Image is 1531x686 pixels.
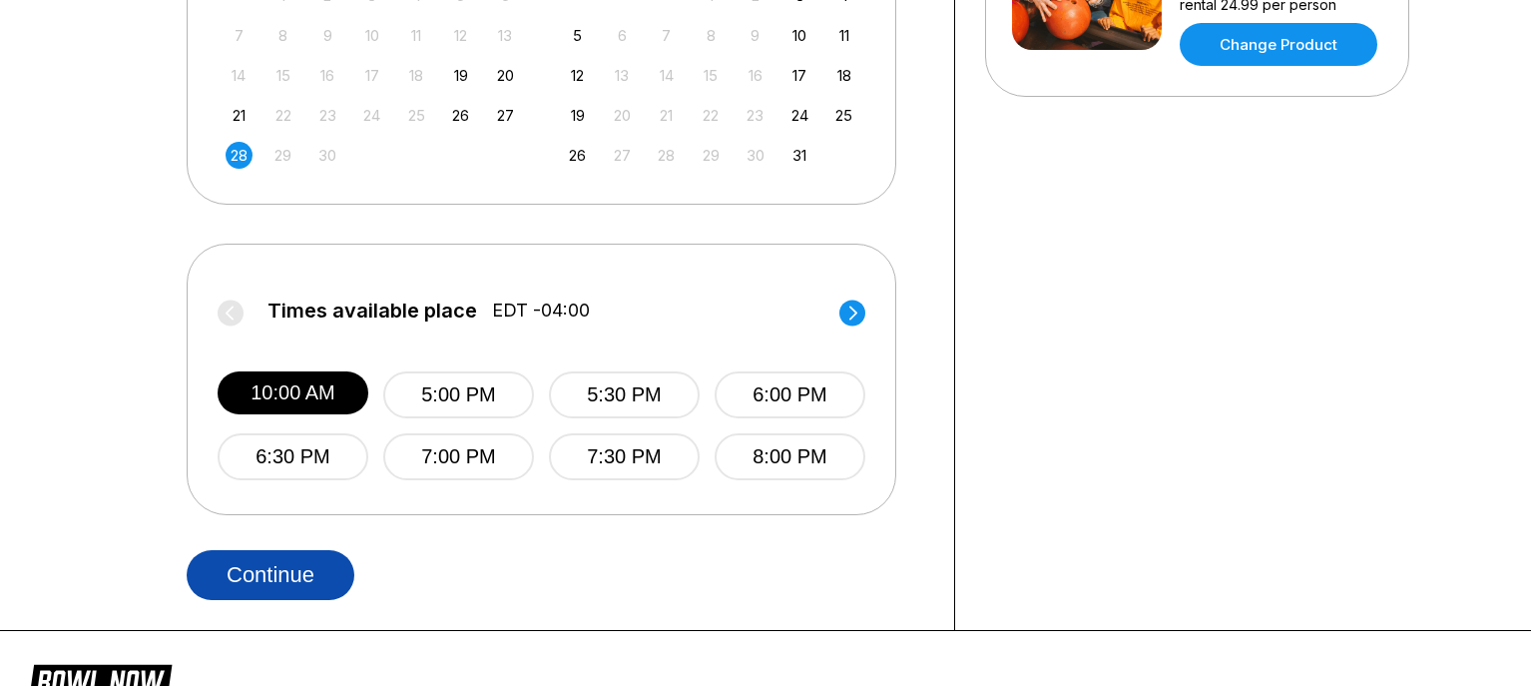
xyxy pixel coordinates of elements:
div: Not available Wednesday, October 8th, 2025 [698,22,725,49]
div: Not available Wednesday, September 17th, 2025 [358,62,385,89]
div: Not available Tuesday, October 21st, 2025 [653,102,680,129]
button: 5:00 PM [383,371,534,418]
div: Not available Thursday, October 16th, 2025 [742,62,768,89]
div: Not available Wednesday, September 10th, 2025 [358,22,385,49]
div: Not available Monday, September 29th, 2025 [269,142,296,169]
div: Choose Sunday, September 21st, 2025 [226,102,253,129]
button: Continue [187,550,354,600]
div: Not available Monday, October 13th, 2025 [609,62,636,89]
div: Not available Thursday, October 30th, 2025 [742,142,768,169]
div: Choose Saturday, September 20th, 2025 [492,62,519,89]
span: EDT -04:00 [492,300,590,322]
div: Not available Tuesday, September 16th, 2025 [314,62,341,89]
div: Not available Tuesday, October 28th, 2025 [653,142,680,169]
div: Choose Friday, September 19th, 2025 [447,62,474,89]
div: Choose Sunday, September 28th, 2025 [226,142,253,169]
button: 7:30 PM [549,433,700,480]
div: Choose Saturday, October 18th, 2025 [830,62,857,89]
div: Choose Friday, October 24th, 2025 [786,102,813,129]
div: Not available Friday, September 12th, 2025 [447,22,474,49]
div: Not available Thursday, October 9th, 2025 [742,22,768,49]
a: Change Product [1180,23,1377,66]
span: Times available place [267,300,477,322]
div: Not available Tuesday, October 7th, 2025 [653,22,680,49]
button: 5:30 PM [549,371,700,418]
div: Not available Tuesday, September 30th, 2025 [314,142,341,169]
div: Choose Friday, September 26th, 2025 [447,102,474,129]
div: Not available Sunday, September 7th, 2025 [226,22,253,49]
button: 7:00 PM [383,433,534,480]
div: Not available Thursday, September 18th, 2025 [403,62,430,89]
div: Not available Monday, October 20th, 2025 [609,102,636,129]
div: Not available Wednesday, October 22nd, 2025 [698,102,725,129]
div: Not available Tuesday, September 9th, 2025 [314,22,341,49]
div: Not available Monday, October 27th, 2025 [609,142,636,169]
div: Not available Monday, September 8th, 2025 [269,22,296,49]
div: Choose Friday, October 31st, 2025 [786,142,813,169]
div: Not available Thursday, October 23rd, 2025 [742,102,768,129]
div: Not available Thursday, September 11th, 2025 [403,22,430,49]
div: Not available Thursday, September 25th, 2025 [403,102,430,129]
div: Not available Wednesday, October 29th, 2025 [698,142,725,169]
div: Choose Saturday, October 11th, 2025 [830,22,857,49]
button: 6:30 PM [218,433,368,480]
div: Choose Friday, October 10th, 2025 [786,22,813,49]
div: Not available Tuesday, September 23rd, 2025 [314,102,341,129]
div: Choose Sunday, October 19th, 2025 [564,102,591,129]
div: Choose Saturday, September 27th, 2025 [492,102,519,129]
button: 10:00 AM [218,371,368,414]
div: Not available Monday, September 15th, 2025 [269,62,296,89]
div: Choose Sunday, October 12th, 2025 [564,62,591,89]
div: Not available Wednesday, October 15th, 2025 [698,62,725,89]
button: 8:00 PM [715,433,865,480]
div: Not available Saturday, September 13th, 2025 [492,22,519,49]
button: 6:00 PM [715,371,865,418]
div: Not available Wednesday, September 24th, 2025 [358,102,385,129]
div: Not available Tuesday, October 14th, 2025 [653,62,680,89]
div: Not available Monday, October 6th, 2025 [609,22,636,49]
div: Not available Monday, September 22nd, 2025 [269,102,296,129]
div: Choose Saturday, October 25th, 2025 [830,102,857,129]
div: Not available Sunday, September 14th, 2025 [226,62,253,89]
div: Choose Friday, October 17th, 2025 [786,62,813,89]
div: Choose Sunday, October 5th, 2025 [564,22,591,49]
div: Choose Sunday, October 26th, 2025 [564,142,591,169]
